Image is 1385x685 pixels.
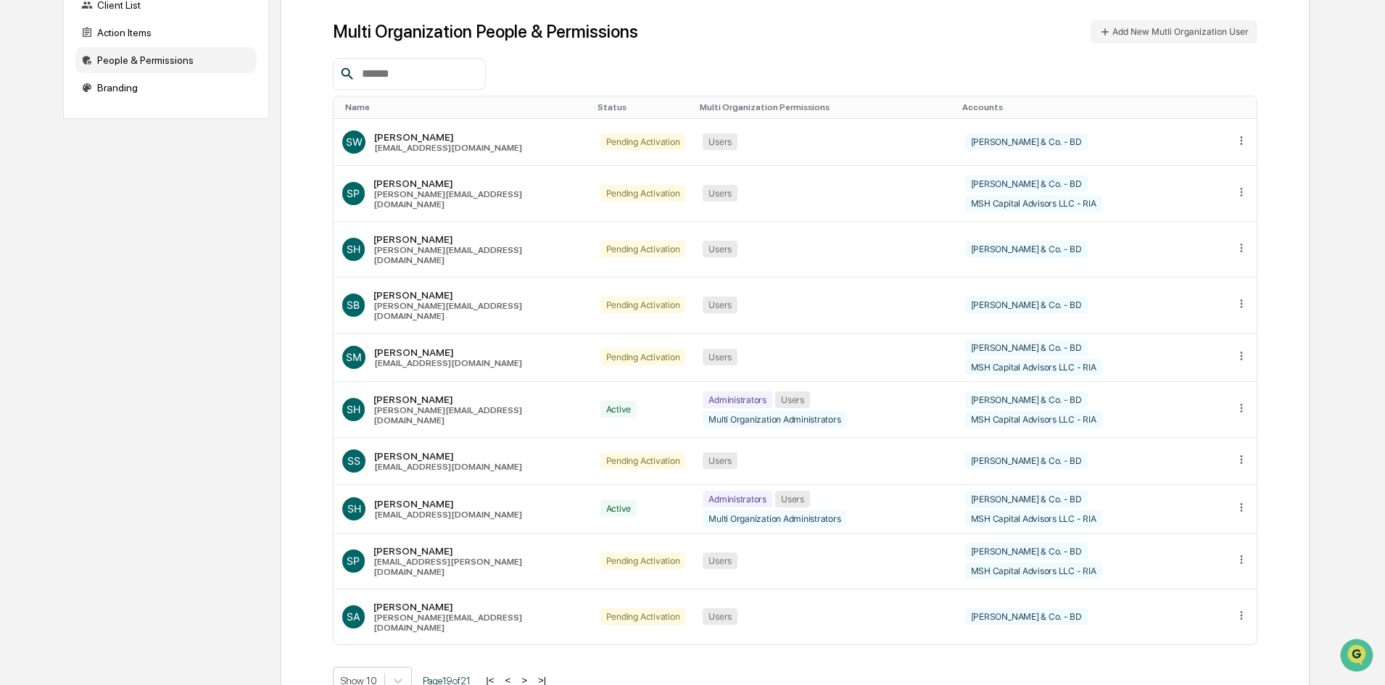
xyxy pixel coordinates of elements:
span: SW [346,136,363,148]
div: Pending Activation [600,452,686,469]
span: Pylon [144,246,175,257]
a: 🔎Data Lookup [9,204,97,231]
button: Add New Mutli Organization User [1091,20,1257,43]
div: [EMAIL_ADDRESS][PERSON_NAME][DOMAIN_NAME] [373,557,583,577]
div: Users [703,349,737,365]
div: [EMAIL_ADDRESS][DOMAIN_NAME] [374,358,522,368]
div: [PERSON_NAME] & Co. - BD [965,391,1088,408]
span: Data Lookup [29,210,91,225]
div: MSH Capital Advisors LLC - RIA [965,195,1102,212]
div: Multi Organization Administrators [703,411,846,428]
div: [PERSON_NAME][EMAIL_ADDRESS][DOMAIN_NAME] [373,189,583,209]
div: 🔎 [15,212,26,223]
div: Multi Organization Administrators [703,510,846,527]
div: [PERSON_NAME] [373,178,583,189]
a: Powered byPylon [102,245,175,257]
div: [PERSON_NAME] & Co. - BD [965,608,1088,625]
div: Pending Activation [600,241,686,257]
div: Toggle SortBy [1238,102,1252,112]
input: Clear [38,66,239,81]
div: [PERSON_NAME] [373,545,583,557]
div: Toggle SortBy [962,102,1220,112]
div: Users [703,185,737,202]
div: Administrators [703,391,772,408]
div: [PERSON_NAME] & Co. - BD [965,543,1088,560]
div: Active [600,500,637,517]
h1: Multi Organization People & Permissions [333,21,638,42]
div: We're available if you need us! [49,125,183,137]
div: Users [703,552,737,569]
div: [PERSON_NAME] & Co. - BD [965,452,1088,469]
span: Preclearance [29,183,94,197]
div: Users [703,133,737,150]
img: 1746055101610-c473b297-6a78-478c-a979-82029cc54cd1 [15,111,41,137]
div: [EMAIL_ADDRESS][DOMAIN_NAME] [374,143,522,153]
div: Administrators [703,491,772,507]
div: [PERSON_NAME] & Co. - BD [965,175,1088,192]
div: MSH Capital Advisors LLC - RIA [965,411,1102,428]
div: [PERSON_NAME][EMAIL_ADDRESS][DOMAIN_NAME] [373,245,583,265]
div: Branding [75,75,257,101]
div: [PERSON_NAME] [374,498,522,510]
a: 🗄️Attestations [99,177,186,203]
div: Pending Activation [600,349,686,365]
div: MSH Capital Advisors LLC - RIA [965,510,1102,527]
div: [EMAIL_ADDRESS][DOMAIN_NAME] [374,510,522,520]
div: [EMAIL_ADDRESS][DOMAIN_NAME] [374,462,522,472]
div: [PERSON_NAME] & Co. - BD [965,296,1088,313]
div: MSH Capital Advisors LLC - RIA [965,562,1102,579]
div: [PERSON_NAME] [373,233,583,245]
span: SP [347,555,360,567]
div: [PERSON_NAME] & Co. - BD [965,491,1088,507]
div: [PERSON_NAME] & Co. - BD [965,241,1088,257]
div: [PERSON_NAME][EMAIL_ADDRESS][DOMAIN_NAME] [373,613,583,633]
span: SA [347,610,360,623]
div: [PERSON_NAME] [374,131,522,143]
div: Action Items [75,20,257,46]
div: Pending Activation [600,552,686,569]
div: [PERSON_NAME] & Co. - BD [965,339,1088,356]
div: [PERSON_NAME] & Co. - BD [965,133,1088,150]
span: SP [347,187,360,199]
div: Pending Activation [600,133,686,150]
div: Toggle SortBy [700,102,950,112]
span: SH [347,502,361,515]
p: How can we help? [15,30,264,54]
div: Toggle SortBy [598,102,689,112]
div: [PERSON_NAME] [373,394,583,405]
span: SM [346,351,362,363]
div: Users [703,296,737,313]
div: People & Permissions [75,47,257,73]
div: Users [775,491,810,507]
div: Toggle SortBy [345,102,585,112]
span: SH [347,243,360,255]
div: [PERSON_NAME][EMAIL_ADDRESS][DOMAIN_NAME] [373,405,583,425]
span: SB [347,299,360,311]
div: Pending Activation [600,608,686,625]
div: [PERSON_NAME] [373,601,583,613]
span: SS [347,454,360,467]
div: Users [703,241,737,257]
div: 🖐️ [15,184,26,196]
div: [PERSON_NAME][EMAIL_ADDRESS][DOMAIN_NAME] [373,301,583,321]
div: MSH Capital Advisors LLC - RIA [965,359,1102,375]
div: Pending Activation [600,296,686,313]
div: Active [600,401,637,418]
div: Pending Activation [600,185,686,202]
div: [PERSON_NAME] [374,450,522,462]
div: Users [703,452,737,469]
div: [PERSON_NAME] [373,289,583,301]
span: Attestations [120,183,180,197]
a: 🖐️Preclearance [9,177,99,203]
div: Users [703,608,737,625]
span: SH [347,403,360,415]
div: 🗄️ [105,184,117,196]
div: [PERSON_NAME] [374,346,522,358]
iframe: Open customer support [1339,637,1378,676]
button: Start new chat [247,115,264,133]
div: Start new chat [49,111,238,125]
div: Users [775,391,810,408]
